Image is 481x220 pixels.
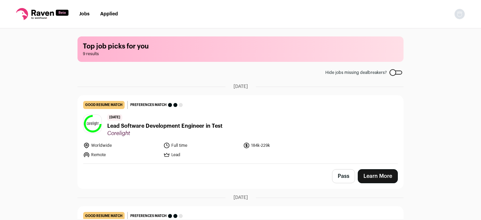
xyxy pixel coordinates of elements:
span: 9 results [83,51,398,57]
button: Open dropdown [454,9,465,19]
span: Corelight [107,130,222,137]
li: 184k-229k [243,142,319,149]
button: Pass [332,169,355,183]
a: Learn More [358,169,398,183]
a: good resume match Preferences match [DATE] Lead Software Development Engineer in Test Corelight W... [78,96,403,163]
span: Preferences match [130,213,167,219]
h1: Top job picks for you [83,42,398,51]
img: nopic.png [454,9,465,19]
li: Full time [163,142,239,149]
li: Worldwide [83,142,159,149]
span: [DATE] [233,83,248,90]
span: [DATE] [233,194,248,201]
span: Lead Software Development Engineer in Test [107,122,222,130]
div: good resume match [83,101,125,109]
img: 4df7329c8f8e62c67029b075bb5549167265cc499e0d42bafcae13a590f9710e.png [84,115,102,133]
div: good resume match [83,212,125,220]
li: Remote [83,151,159,158]
a: Jobs [79,12,90,16]
span: [DATE] [107,114,122,121]
li: Lead [163,151,239,158]
span: Preferences match [130,102,167,108]
span: Hide jobs missing dealbreakers? [325,70,387,75]
a: Applied [100,12,118,16]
